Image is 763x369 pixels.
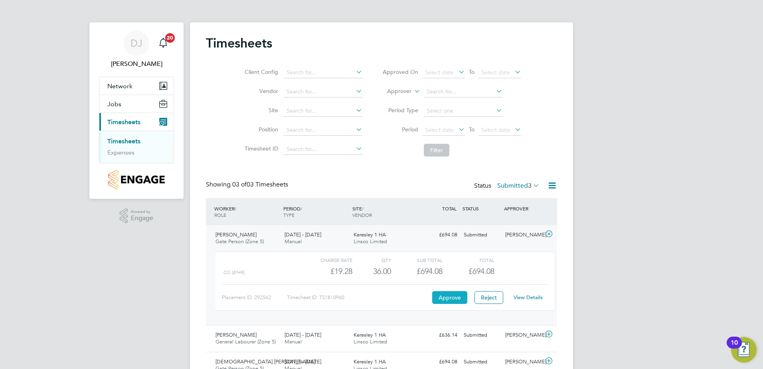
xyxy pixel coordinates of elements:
[107,149,134,156] a: Expenses
[461,355,502,369] div: Submitted
[424,144,449,157] button: Filter
[131,215,153,222] span: Engage
[242,87,278,95] label: Vendor
[425,69,454,76] span: Select date
[108,170,164,189] img: countryside-properties-logo-retina.png
[107,100,121,108] span: Jobs
[223,270,245,275] span: cis (£/HR)
[354,231,386,238] span: Keresley 1 HA
[232,181,288,188] span: 03 Timesheets
[468,266,494,276] span: £694.08
[424,105,502,117] input: Select one
[481,126,510,133] span: Select date
[242,107,278,114] label: Site
[232,181,247,188] span: 03 of
[352,212,372,218] span: VENDOR
[285,338,302,345] span: Manual
[419,329,461,342] div: £636.14
[284,125,362,136] input: Search for...
[215,331,257,338] span: [PERSON_NAME]
[352,255,391,265] div: QTY
[425,126,454,133] span: Select date
[514,294,543,301] a: View Details
[215,238,264,245] span: Gate Person (Zone 5)
[466,124,477,135] span: To
[424,86,502,97] input: Search for...
[466,67,477,77] span: To
[354,331,386,338] span: Keresley 1 HA
[354,338,387,345] span: Linsco Limited
[528,182,532,190] span: 3
[99,95,174,113] button: Jobs
[301,265,352,278] div: £19.28
[731,343,738,353] div: 10
[99,30,174,69] a: DJ[PERSON_NAME]
[284,105,362,117] input: Search for...
[474,291,503,304] button: Reject
[155,30,171,56] a: 20
[443,255,494,265] div: Total
[285,238,302,245] span: Manual
[99,131,174,163] div: Timesheets
[206,35,272,51] h2: Timesheets
[242,68,278,75] label: Client Config
[497,182,540,190] label: Submitted
[284,144,362,155] input: Search for...
[474,181,541,192] div: Status
[130,38,142,48] span: DJ
[287,291,430,304] div: Timesheet ID: TS1810960
[107,137,140,145] a: Timesheets
[419,355,461,369] div: £694.08
[502,228,544,242] div: [PERSON_NAME]
[391,265,443,278] div: £694.08
[301,255,352,265] div: Charge rate
[131,208,153,215] span: Powered by
[107,118,140,126] span: Timesheets
[281,201,350,222] div: PERIOD
[376,87,411,95] label: Approver
[283,212,295,218] span: TYPE
[89,22,184,199] nav: Main navigation
[99,59,174,69] span: Dean Jarrett
[300,205,302,212] span: /
[120,208,154,224] a: Powered byEngage
[99,77,174,95] button: Network
[285,331,321,338] span: [DATE] - [DATE]
[284,67,362,78] input: Search for...
[419,228,461,242] div: £694.08
[235,205,236,212] span: /
[352,265,391,278] div: 36.00
[107,82,132,90] span: Network
[206,181,290,189] div: Showing
[362,205,364,212] span: /
[222,291,287,304] div: Placement ID: 292562
[354,358,386,365] span: Keresley 1 HA
[461,329,502,342] div: Submitted
[284,86,362,97] input: Search for...
[442,205,457,212] span: TOTAL
[461,228,502,242] div: Submitted
[502,355,544,369] div: [PERSON_NAME]
[731,337,757,363] button: Open Resource Center, 10 new notifications
[481,69,510,76] span: Select date
[215,231,257,238] span: [PERSON_NAME]
[215,338,276,345] span: General Labourer (Zone 5)
[165,33,175,43] span: 20
[391,255,443,265] div: Sub Total
[382,126,418,133] label: Period
[215,358,320,365] span: [DEMOGRAPHIC_DATA] [PERSON_NAME]…
[214,212,226,218] span: ROLE
[382,68,418,75] label: Approved On
[432,291,467,304] button: Approve
[99,113,174,131] button: Timesheets
[99,170,174,189] a: Go to home page
[242,126,278,133] label: Position
[502,329,544,342] div: [PERSON_NAME]
[350,201,419,222] div: SITE
[461,201,502,216] div: STATUS
[354,238,387,245] span: Linsco Limited
[382,107,418,114] label: Period Type
[285,358,321,365] span: [DATE] - [DATE]
[285,231,321,238] span: [DATE] - [DATE]
[242,145,278,152] label: Timesheet ID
